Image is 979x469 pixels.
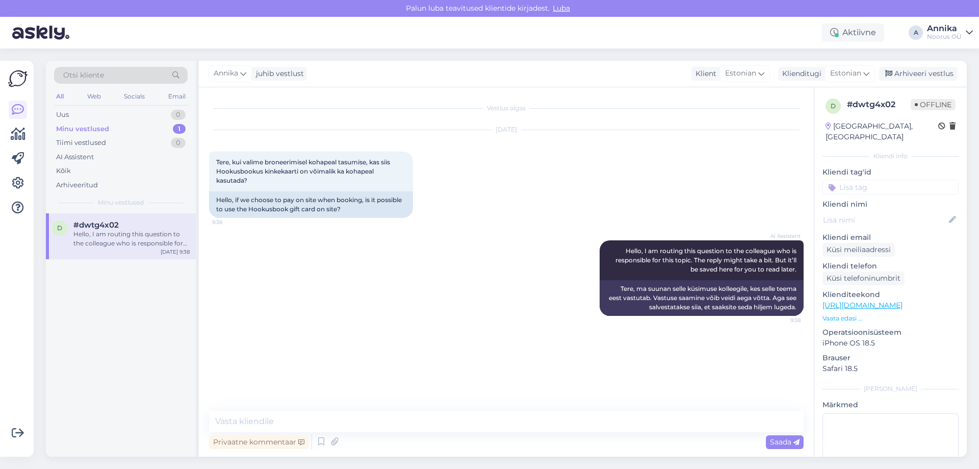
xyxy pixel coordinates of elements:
div: Kliendi info [822,152,959,161]
div: Annika [927,24,962,33]
span: AI Assistent [762,232,801,240]
div: Hello, I am routing this question to the colleague who is responsible for this topic. The reply m... [73,230,190,248]
p: Kliendi email [822,232,959,243]
div: Privaatne kommentaar [209,435,308,449]
div: Email [166,90,188,103]
div: Küsi telefoninumbrit [822,271,905,285]
div: Hello, if we choose to pay on site when booking, is it possible to use the Hookusbook gift card o... [209,191,413,218]
div: [DATE] 9:38 [161,248,190,256]
div: [PERSON_NAME] [822,384,959,393]
span: Tere, kui valime broneerimisel kohapeal tasumise, kas siis Hookusbookus kinkekaarti on võimalik k... [216,158,392,184]
span: Estonian [725,68,756,79]
div: Vestlus algas [209,104,804,113]
img: Askly Logo [8,69,28,88]
span: Otsi kliente [63,70,104,81]
div: 0 [171,110,186,120]
p: iPhone OS 18.5 [822,338,959,349]
input: Lisa nimi [823,214,947,226]
span: Hello, I am routing this question to the colleague who is responsible for this topic. The reply m... [615,247,798,273]
p: Märkmed [822,400,959,410]
span: d [831,102,836,110]
div: A [909,26,923,40]
span: Annika [214,68,238,79]
div: 0 [171,138,186,148]
div: Socials [122,90,147,103]
div: 1 [173,124,186,134]
span: 9:38 [762,316,801,324]
div: Aktiivne [822,23,884,42]
div: Uus [56,110,69,120]
div: Web [85,90,103,103]
span: Estonian [830,68,861,79]
span: Saada [770,437,800,447]
span: 9:38 [212,218,250,226]
div: Minu vestlused [56,124,109,134]
div: [DATE] [209,125,804,134]
p: Vaata edasi ... [822,314,959,323]
div: Tiimi vestlused [56,138,106,148]
p: Kliendi nimi [822,199,959,210]
p: Safari 18.5 [822,363,959,374]
p: Kliendi telefon [822,261,959,271]
div: juhib vestlust [252,68,304,79]
span: Minu vestlused [98,198,144,207]
p: Klienditeekond [822,289,959,300]
div: AI Assistent [56,152,94,162]
div: Kõik [56,166,71,176]
a: AnnikaNoorus OÜ [927,24,973,41]
span: Offline [911,99,956,110]
p: Brauser [822,353,959,363]
input: Lisa tag [822,180,959,195]
div: Arhiveeri vestlus [879,67,958,81]
div: Klient [691,68,716,79]
span: d [57,224,62,232]
div: [GEOGRAPHIC_DATA], [GEOGRAPHIC_DATA] [826,121,938,142]
div: Klienditugi [778,68,821,79]
p: Operatsioonisüsteem [822,327,959,338]
span: Luba [550,4,573,13]
div: # dwtg4x02 [847,98,911,111]
div: Tere, ma suunan selle küsimuse kolleegile, kes selle teema eest vastutab. Vastuse saamine võib ve... [600,280,804,316]
div: Noorus OÜ [927,33,962,41]
div: Küsi meiliaadressi [822,243,895,257]
p: Kliendi tag'id [822,167,959,178]
a: [URL][DOMAIN_NAME] [822,301,903,310]
div: All [54,90,66,103]
span: #dwtg4x02 [73,220,119,230]
div: Arhiveeritud [56,180,98,190]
